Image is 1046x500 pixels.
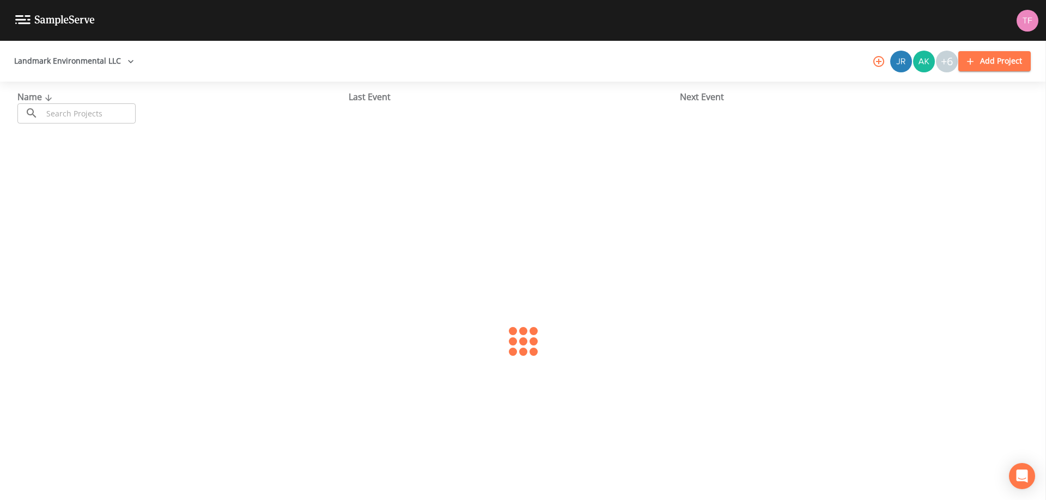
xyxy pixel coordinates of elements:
img: logo [15,15,95,26]
div: Next Event [680,90,1011,103]
div: Last Event [349,90,680,103]
img: 3f97e0fb2cd2af981297b334d1e56d37 [1017,10,1038,32]
div: +6 [936,51,958,72]
img: b875b78bfaff66d29449720b614a75df [890,51,912,72]
button: Add Project [958,51,1031,71]
button: Landmark Environmental LLC [10,51,138,71]
span: Name [17,91,55,103]
div: Open Intercom Messenger [1009,463,1035,489]
input: Search Projects [42,103,136,124]
div: Aaron Kuck [913,51,935,72]
div: Jane Rogers [890,51,913,72]
img: c52958f65f7e3033e40d8be1040c5eaa [913,51,935,72]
